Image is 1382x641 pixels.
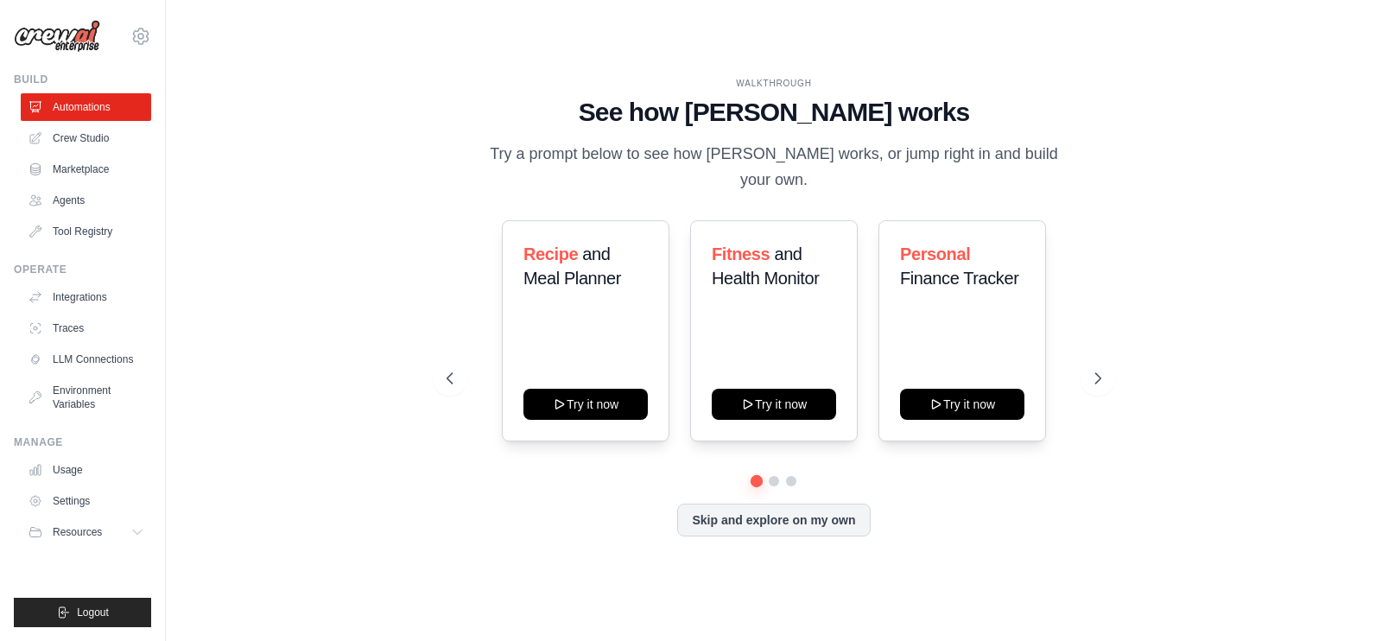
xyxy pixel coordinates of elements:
a: Usage [21,456,151,484]
button: Resources [21,518,151,546]
span: Resources [53,525,102,539]
a: Integrations [21,283,151,311]
a: Automations [21,93,151,121]
img: Logo [14,20,100,53]
div: Operate [14,263,151,276]
a: Environment Variables [21,377,151,418]
button: Try it now [712,389,836,420]
span: Recipe [523,244,578,263]
button: Logout [14,598,151,627]
a: Traces [21,314,151,342]
a: Crew Studio [21,124,151,152]
span: Personal [900,244,970,263]
p: Try a prompt below to see how [PERSON_NAME] works, or jump right in and build your own. [484,142,1064,193]
span: Logout [77,606,109,619]
span: and Health Monitor [712,244,819,288]
span: Fitness [712,244,770,263]
a: Marketplace [21,155,151,183]
button: Try it now [900,389,1024,420]
span: and Meal Planner [523,244,621,288]
span: Finance Tracker [900,269,1018,288]
a: Settings [21,487,151,515]
div: WALKTHROUGH [447,77,1101,90]
div: Manage [14,435,151,449]
button: Try it now [523,389,648,420]
a: LLM Connections [21,346,151,373]
a: Agents [21,187,151,214]
iframe: Chat Widget [1296,558,1382,641]
h1: See how [PERSON_NAME] works [447,97,1101,128]
a: Tool Registry [21,218,151,245]
button: Skip and explore on my own [677,504,870,536]
div: Build [14,73,151,86]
